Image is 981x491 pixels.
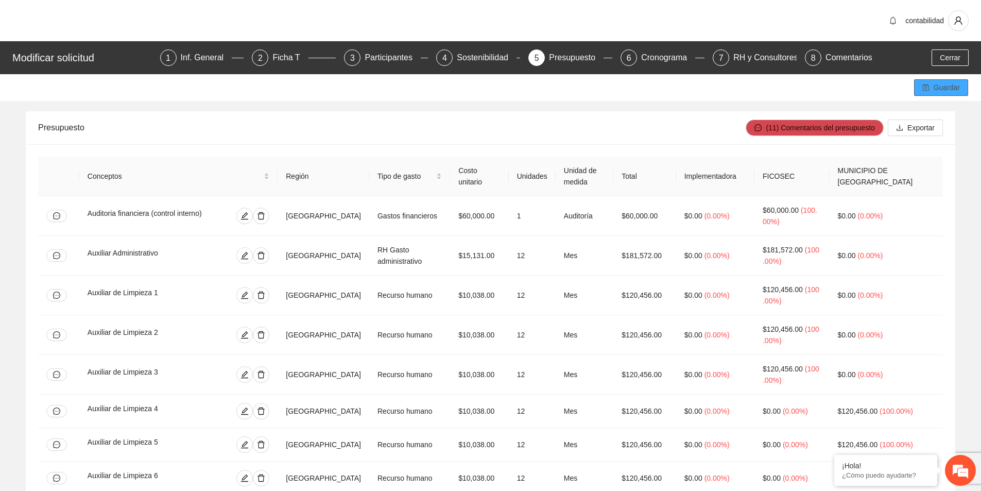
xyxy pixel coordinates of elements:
span: edit [237,251,252,260]
button: delete [253,403,269,419]
td: $181,572.00 [613,236,676,276]
span: ( 0.00% ) [704,251,730,260]
button: delete [253,366,269,383]
div: Auditoria financiera (control interno) [88,208,219,224]
td: $120,456.00 [613,355,676,395]
span: $0.00 [838,331,856,339]
button: message [46,438,67,451]
span: Exportar [907,122,935,133]
td: [GEOGRAPHIC_DATA] [278,315,369,355]
td: Gastos financieros [369,196,450,236]
button: message [46,472,67,484]
span: ( 100.00% ) [763,246,819,265]
th: Costo unitario [450,157,508,196]
td: $10,038.00 [450,428,508,462]
td: RH Gasto administrativo [369,236,450,276]
td: Mes [556,276,613,315]
button: Cerrar [932,49,969,66]
span: $120,456.00 [838,407,878,415]
td: Mes [556,315,613,355]
div: Auxiliar de Limpieza 5 [88,436,197,453]
div: Participantes [365,49,421,66]
span: $0.00 [684,474,702,482]
span: ( 100.00% ) [880,407,913,415]
span: Tipo de gasto [377,171,434,182]
span: message [53,408,60,415]
td: Mes [556,355,613,395]
span: $0.00 [684,331,702,339]
span: ( 0.00% ) [704,370,730,379]
span: edit [237,407,252,415]
div: Auxiliar de Limpieza 4 [88,403,197,419]
button: edit [236,403,253,419]
div: ¡Hola! [842,462,930,470]
span: $0.00 [684,251,702,260]
td: $120,456.00 [613,428,676,462]
th: Conceptos [79,157,278,196]
div: Chatee con nosotros ahora [54,53,173,66]
td: 12 [509,276,556,315]
span: $120,456.00 [838,441,878,449]
div: 3Participantes [344,49,428,66]
button: delete [253,327,269,343]
span: message [754,124,762,132]
td: Mes [556,236,613,276]
span: delete [253,251,269,260]
button: delete [253,208,269,224]
div: Auxiliar de Limpieza 6 [88,470,197,486]
span: edit [237,474,252,482]
span: Conceptos [88,171,262,182]
th: Tipo de gasto [369,157,450,196]
td: Mes [556,395,613,428]
span: $0.00 [763,407,781,415]
td: $60,000.00 [450,196,508,236]
button: bell [885,12,901,29]
td: $120,456.00 [613,315,676,355]
button: delete [253,470,269,486]
span: edit [237,331,252,339]
button: saveGuardar [914,79,968,96]
div: RH y Consultores [733,49,806,66]
button: message [46,329,67,341]
button: delete [253,247,269,264]
td: $120,456.00 [613,276,676,315]
div: Inf. General [181,49,232,66]
span: delete [253,370,269,379]
span: message [53,441,60,448]
td: 12 [509,428,556,462]
div: Modificar solicitud [12,49,154,66]
div: Auxiliar de Limpieza 2 [88,327,197,343]
span: ( 100.00% ) [880,441,913,449]
td: 12 [509,355,556,395]
span: message [53,292,60,299]
span: ( 0.00% ) [857,212,883,220]
td: Recurso humano [369,315,450,355]
th: MUNICIPIO DE [GEOGRAPHIC_DATA] [830,157,943,196]
span: user [949,16,968,25]
span: delete [253,474,269,482]
div: Auxiliar de Limpieza 3 [88,366,197,383]
span: ( 0.00% ) [704,407,730,415]
span: $0.00 [838,370,856,379]
span: 7 [719,54,724,62]
span: $0.00 [838,251,856,260]
span: ( 100.00% ) [763,365,819,384]
span: 2 [258,54,263,62]
button: message(11) Comentarios del presupuesto [746,120,884,136]
span: (11) Comentarios del presupuesto [766,122,875,133]
button: message [46,210,67,222]
td: $10,038.00 [450,276,508,315]
td: 12 [509,236,556,276]
td: $10,038.00 [450,315,508,355]
span: $0.00 [684,291,702,299]
span: message [53,212,60,219]
span: message [53,371,60,378]
button: edit [236,366,253,383]
span: ( 0.00% ) [857,331,883,339]
div: 8Comentarios [805,49,872,66]
span: ( 100.00% ) [763,285,819,305]
span: $0.00 [763,474,781,482]
span: ( 0.00% ) [783,474,808,482]
span: ( 0.00% ) [857,251,883,260]
button: user [948,10,969,31]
